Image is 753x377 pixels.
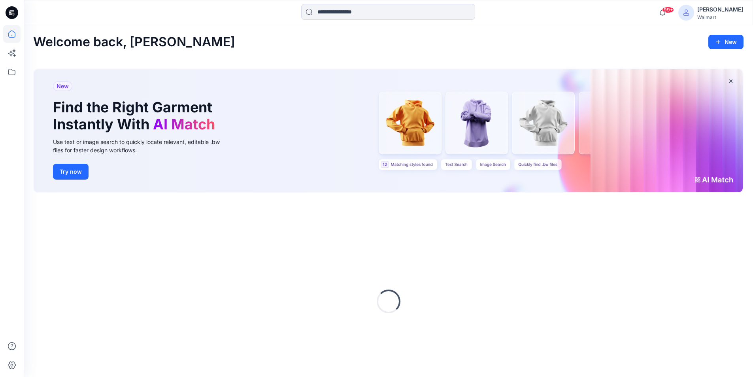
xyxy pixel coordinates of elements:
[33,35,235,49] h2: Welcome back, [PERSON_NAME]
[53,99,219,133] h1: Find the Right Garment Instantly With
[683,9,689,16] svg: avatar
[53,164,89,180] button: Try now
[697,5,743,14] div: [PERSON_NAME]
[662,7,674,13] span: 99+
[708,35,744,49] button: New
[697,14,743,20] div: Walmart
[153,116,215,133] span: AI Match
[53,138,231,154] div: Use text or image search to quickly locate relevant, editable .bw files for faster design workflows.
[57,81,69,91] span: New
